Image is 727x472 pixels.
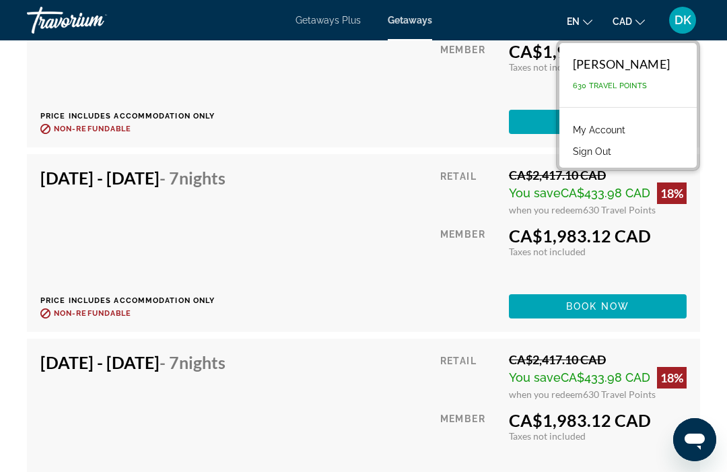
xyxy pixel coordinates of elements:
div: Member [440,410,499,469]
button: Book now [509,110,687,134]
div: CA$2,417.10 CAD [509,168,687,182]
div: 18% [657,367,687,389]
div: CA$1,983.12 CAD [509,226,687,246]
span: Nights [179,168,226,188]
iframe: Button to launch messaging window [673,418,716,461]
span: Non-refundable [54,309,131,318]
span: 630 Travel Points [583,389,656,400]
span: - 7 [160,352,226,372]
span: CA$433.98 CAD [561,186,650,200]
span: Book now [566,301,630,312]
button: Change language [567,11,592,31]
span: You save [509,370,561,384]
span: 630 Travel Points [573,81,647,90]
span: Taxes not included [509,61,586,73]
h4: [DATE] - [DATE] [40,168,226,188]
span: 630 Travel Points [583,204,656,215]
div: CA$1,983.12 CAD [509,410,687,430]
span: Taxes not included [509,430,586,442]
div: Retail [440,168,499,215]
span: Taxes not included [509,246,586,257]
div: 18% [657,182,687,204]
button: User Menu [665,6,700,34]
span: DK [674,13,691,27]
span: CAD [613,16,632,27]
p: Price includes accommodation only [40,296,236,305]
div: CA$1,983.12 CAD [509,41,687,61]
div: Member [440,226,499,284]
div: CA$2,417.10 CAD [509,352,687,367]
p: Price includes accommodation only [40,112,236,121]
span: when you redeem [509,204,583,215]
a: My Account [566,121,632,139]
div: Member [440,41,499,100]
span: CA$433.98 CAD [561,370,650,384]
a: Travorium [27,3,162,38]
button: Sign Out [566,143,618,160]
div: [PERSON_NAME] [573,57,670,71]
button: Book now [509,294,687,318]
a: Getaways Plus [296,15,361,26]
span: when you redeem [509,389,583,400]
div: Retail [440,352,499,400]
span: en [567,16,580,27]
span: Nights [179,352,226,372]
h4: [DATE] - [DATE] [40,352,226,372]
span: Non-refundable [54,125,131,133]
a: Getaways [388,15,432,26]
span: You save [509,186,561,200]
button: Change currency [613,11,645,31]
span: - 7 [160,168,226,188]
